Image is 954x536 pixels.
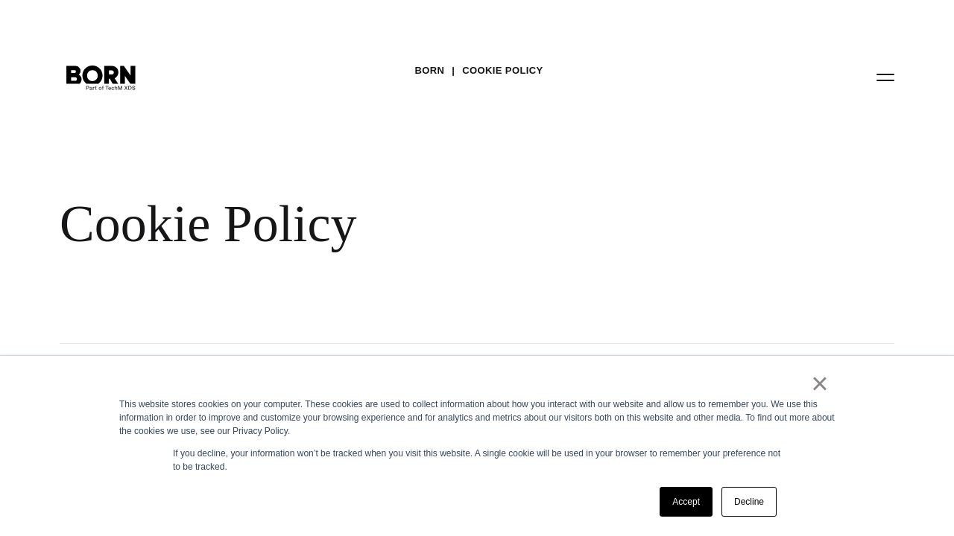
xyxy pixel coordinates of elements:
div: Cookie Policy [60,194,894,255]
a: Accept [660,487,713,517]
a: Cookie Policy [462,60,543,82]
a: BORN [414,60,444,82]
div: This website stores cookies on your computer. These cookies are used to collect information about... [119,398,835,438]
a: × [811,377,829,390]
a: Decline [721,487,777,517]
p: If you decline, your information won’t be tracked when you visit this website. A single cookie wi... [173,447,781,473]
button: Open [868,61,903,92]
